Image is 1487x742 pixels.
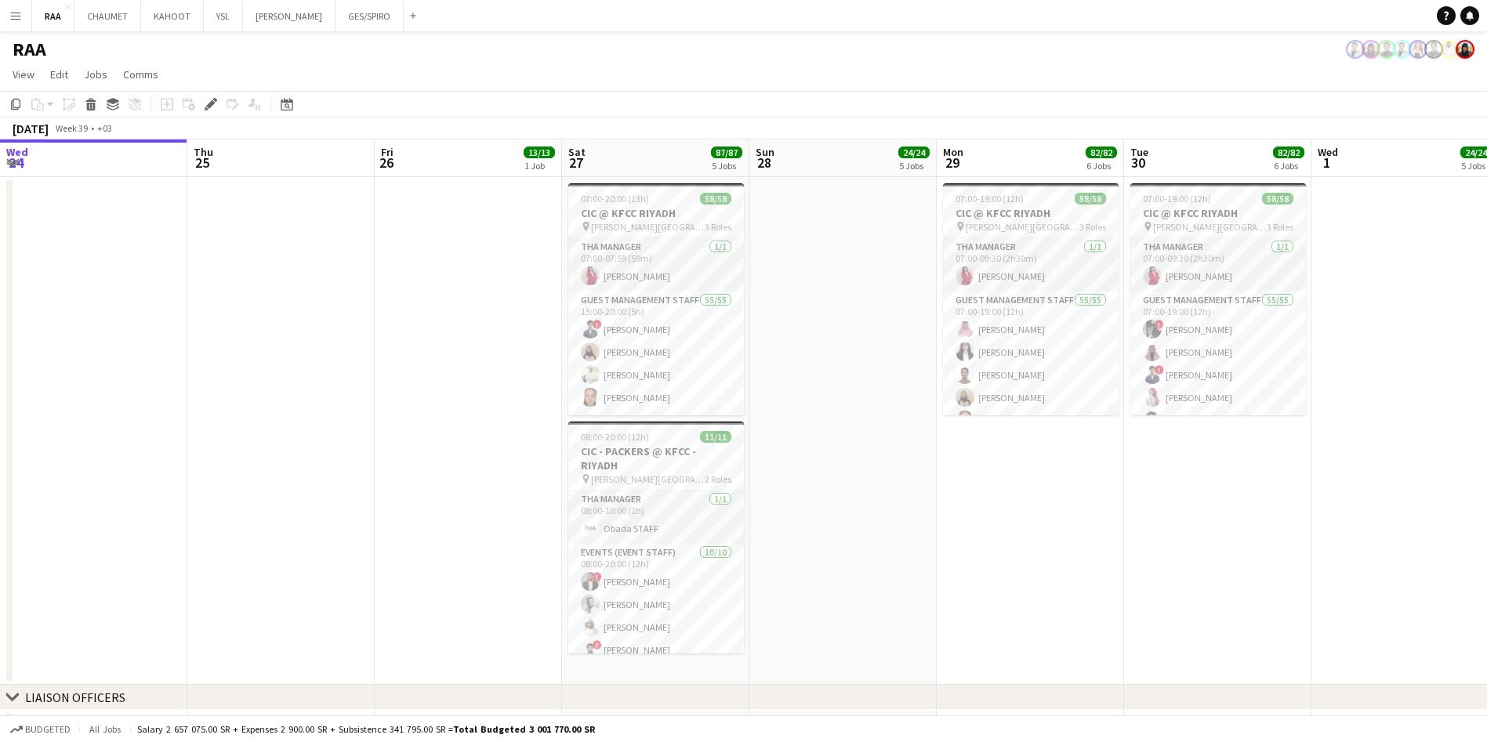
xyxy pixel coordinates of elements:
span: Jobs [84,67,107,81]
app-job-card: 07:00-19:00 (12h)58/58CIC @ KFCC RIYADH [PERSON_NAME][GEOGRAPHIC_DATA]3 RolesTHA Manager1/107:00-... [943,183,1119,415]
h3: CIC - PACKERS @ KFCC - RIYADH [568,444,744,472]
app-card-role: THA Manager1/107:00-09:30 (2h30m)[PERSON_NAME] [1130,238,1306,291]
span: Budgeted [25,724,71,735]
span: ! [1155,320,1164,329]
span: 3 Roles [1079,221,1106,233]
button: GES/SPIRO [335,1,404,31]
span: [PERSON_NAME][GEOGRAPHIC_DATA] [1153,221,1267,233]
span: [PERSON_NAME][GEOGRAPHIC_DATA] [966,221,1079,233]
app-card-role: THA Manager1/107:00-07:59 (59m)[PERSON_NAME] [568,238,744,291]
a: Comms [117,64,165,85]
h3: CIC @ KFCC RIYADH [1130,206,1306,220]
span: Tue [1130,145,1148,159]
span: 82/82 [1086,147,1117,158]
span: Edit [50,67,68,81]
span: 82/82 [1273,147,1304,158]
span: Total Budgeted 3 001 770.00 SR [453,723,595,735]
span: 24/24 [898,147,930,158]
span: Comms [123,67,158,81]
span: 28 [753,154,774,172]
span: ! [593,320,602,329]
span: 58/58 [700,193,731,205]
span: 07:00-19:00 (12h) [956,193,1024,205]
span: 29 [941,154,963,172]
span: Mon [943,145,963,159]
span: 24 [4,154,28,172]
div: LIAISON OFFICERS [25,690,125,705]
div: 6 Jobs [1274,160,1304,172]
span: 2 Roles [705,473,731,485]
h3: CIC @ KFCC RIYADH [568,206,744,220]
span: [PERSON_NAME][GEOGRAPHIC_DATA] - [GEOGRAPHIC_DATA] [591,473,705,485]
span: Wed [6,145,28,159]
app-user-avatar: Rami Bako [1346,40,1365,59]
h3: CIC @ KFCC RIYADH [943,206,1119,220]
span: 3 Roles [705,221,731,233]
app-card-role: THA Manager1/108:00-10:00 (2h)Obada STAFF [568,490,744,544]
span: 87/87 [711,147,742,158]
span: [PERSON_NAME][GEOGRAPHIC_DATA] [591,221,705,233]
div: 1 Job [524,160,554,172]
a: View [6,64,41,85]
span: 07:00-19:00 (12h) [1143,193,1211,205]
app-job-card: 08:00-20:00 (12h)11/11CIC - PACKERS @ KFCC - RIYADH [PERSON_NAME][GEOGRAPHIC_DATA] - [GEOGRAPHIC_... [568,422,744,653]
span: ! [593,572,602,581]
span: Thu [194,145,213,159]
span: All jobs [86,723,124,735]
span: ! [593,640,602,650]
div: +03 [97,122,112,134]
div: [DATE] [13,121,49,136]
span: 26 [379,154,394,172]
div: 6 Jobs [1086,160,1116,172]
span: View [13,67,34,81]
span: 58/58 [1262,193,1293,205]
button: Budgeted [8,721,73,738]
app-user-avatar: Lin Allaf [1456,40,1474,59]
span: 25 [191,154,213,172]
span: 58/58 [1075,193,1106,205]
app-job-card: 07:00-20:00 (13h)58/58CIC @ KFCC RIYADH [PERSON_NAME][GEOGRAPHIC_DATA]3 RolesTHA Manager1/107:00-... [568,183,744,415]
div: 5 Jobs [712,160,742,172]
app-user-avatar: Lin Allaf [1362,40,1380,59]
div: 5 Jobs [899,160,929,172]
div: Salary 2 657 075.00 SR + Expenses 2 900.00 SR + Subsistence 341 795.00 SR = [137,723,595,735]
span: 1 [1315,154,1338,172]
span: 11/11 [700,431,731,443]
span: Sun [756,145,774,159]
button: RAA [32,1,74,31]
span: 13/13 [524,147,555,158]
a: Edit [44,64,74,85]
a: Jobs [78,64,114,85]
button: [PERSON_NAME] [243,1,335,31]
app-job-card: 07:00-19:00 (12h)58/58CIC @ KFCC RIYADH [PERSON_NAME][GEOGRAPHIC_DATA]3 RolesTHA Manager1/107:00-... [1130,183,1306,415]
span: 27 [566,154,586,172]
app-user-avatar: Jesus Relampagos [1377,40,1396,59]
app-card-role: THA Manager1/107:00-09:30 (2h30m)[PERSON_NAME] [943,238,1119,291]
span: 3 Roles [1267,221,1293,233]
app-user-avatar: Jesus Relampagos [1424,40,1443,59]
span: 30 [1128,154,1148,172]
button: YSL [204,1,243,31]
span: 08:00-20:00 (12h) [581,431,649,443]
h1: RAA [13,38,46,61]
button: KAHOOT [141,1,204,31]
app-user-avatar: Rami Bako [1393,40,1412,59]
button: CHAUMET [74,1,141,31]
span: Fri [381,145,394,159]
span: Week 39 [52,122,91,134]
span: Wed [1318,145,1338,159]
app-user-avatar: Obada Ghali [1440,40,1459,59]
span: ! [1155,365,1164,375]
span: 07:00-20:00 (13h) [581,193,649,205]
app-user-avatar: Racquel Ybardolaza [1409,40,1427,59]
span: Sat [568,145,586,159]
